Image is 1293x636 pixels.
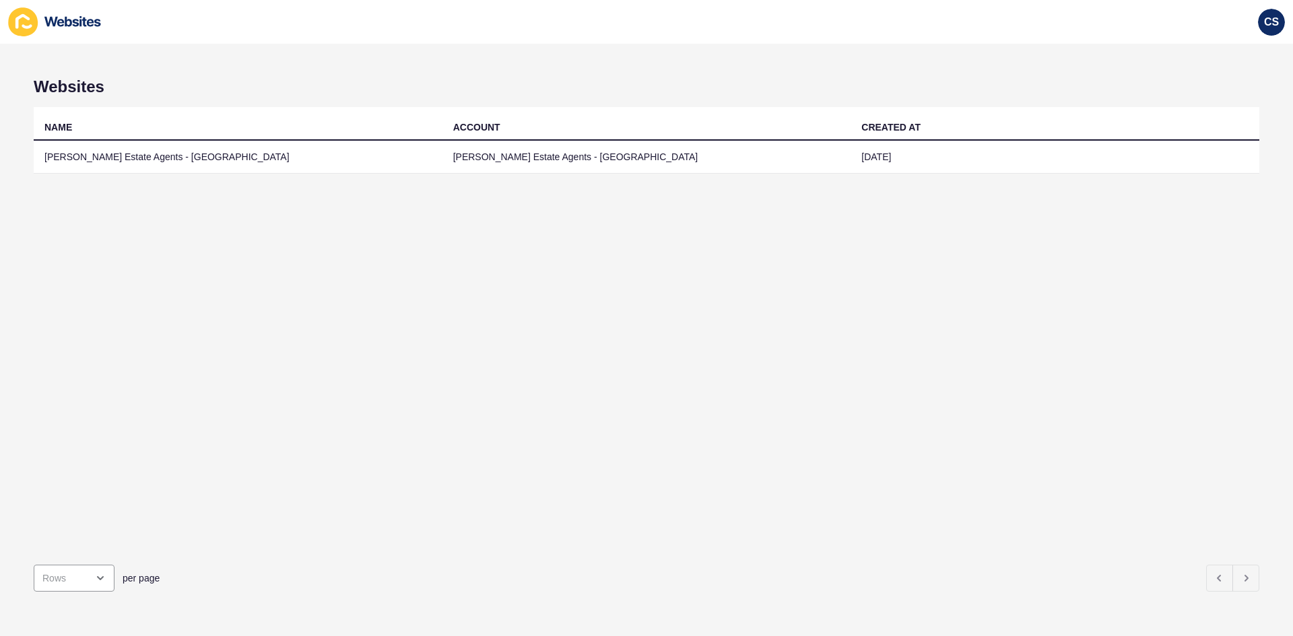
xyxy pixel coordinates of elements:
h1: Websites [34,77,1259,96]
div: ACCOUNT [453,120,500,134]
div: NAME [44,120,72,134]
td: [DATE] [851,141,1259,174]
span: CS [1264,15,1279,29]
div: CREATED AT [861,120,921,134]
span: per page [123,571,160,585]
div: open menu [34,565,114,592]
td: [PERSON_NAME] Estate Agents - [GEOGRAPHIC_DATA] [34,141,442,174]
td: [PERSON_NAME] Estate Agents - [GEOGRAPHIC_DATA] [442,141,851,174]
